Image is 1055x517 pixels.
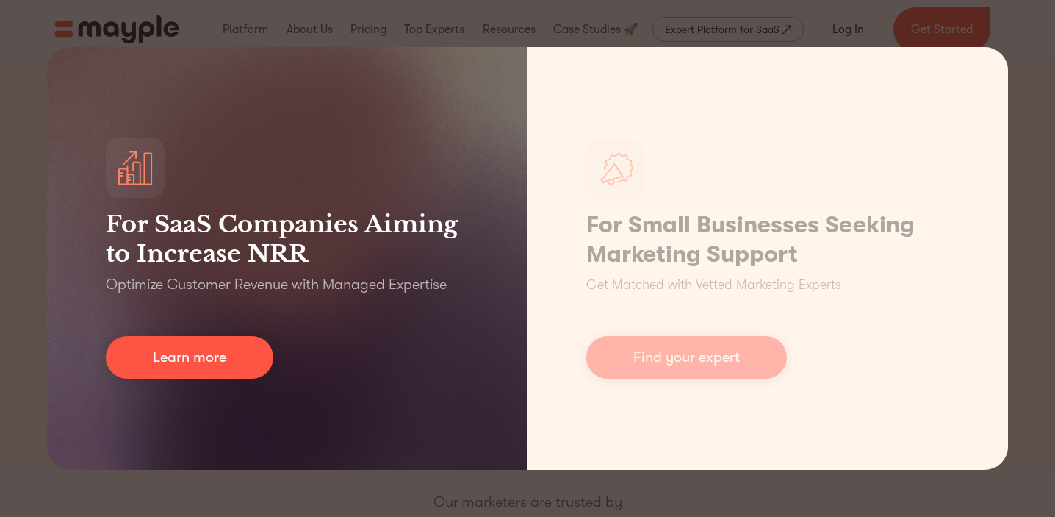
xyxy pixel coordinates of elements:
[586,336,787,379] a: Find your expert
[106,336,273,379] a: Learn more
[106,274,447,295] p: Optimize Customer Revenue with Managed Expertise
[586,275,841,295] p: Get Matched with Vetted Marketing Experts
[586,210,949,269] h1: For Small Businesses Seeking Marketing Support
[106,210,469,268] h3: For SaaS Companies Aiming to Increase NRR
